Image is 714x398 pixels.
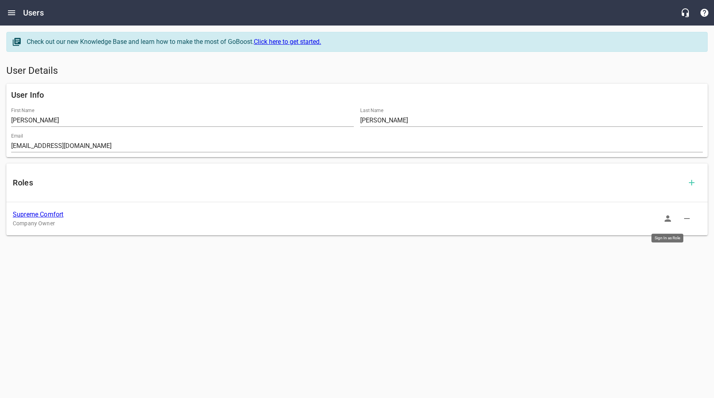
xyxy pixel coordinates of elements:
[11,89,703,101] h6: User Info
[13,219,688,228] p: Company Owner
[254,38,321,45] a: Click here to get started.
[11,134,23,138] label: Email
[2,3,21,22] button: Open drawer
[13,211,63,218] a: Supreme Comfort
[11,108,34,113] label: First Name
[360,108,383,113] label: Last Name
[6,65,708,77] h5: User Details
[23,6,44,19] h6: Users
[676,3,695,22] button: Live Chat
[682,173,701,192] button: Add Role
[27,37,699,47] div: Check out our new Knowledge Base and learn how to make the most of GoBoost.
[677,209,696,228] button: Delete Role
[695,3,714,22] button: Support Portal
[13,176,682,189] h6: Roles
